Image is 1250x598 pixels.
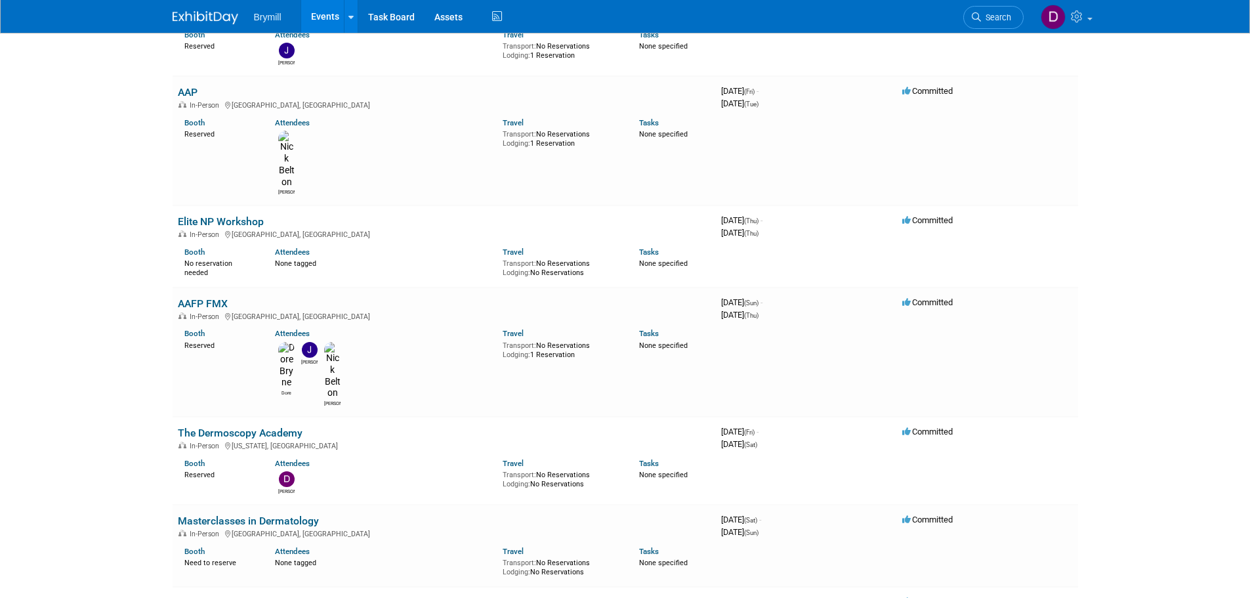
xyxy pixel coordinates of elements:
[759,515,761,524] span: -
[639,42,688,51] span: None specified
[503,39,619,60] div: No Reservations 1 Reservation
[744,312,759,319] span: (Thu)
[744,299,759,307] span: (Sun)
[178,99,711,110] div: [GEOGRAPHIC_DATA], [GEOGRAPHIC_DATA]
[190,230,223,239] span: In-Person
[744,88,755,95] span: (Fri)
[324,342,341,399] img: Nick Belton
[178,101,186,108] img: In-Person Event
[902,86,953,96] span: Committed
[744,441,757,448] span: (Sat)
[178,230,186,237] img: In-Person Event
[184,547,205,556] a: Booth
[178,310,711,321] div: [GEOGRAPHIC_DATA], [GEOGRAPHIC_DATA]
[184,459,205,468] a: Booth
[902,297,953,307] span: Committed
[721,98,759,108] span: [DATE]
[639,118,659,127] a: Tasks
[757,86,759,96] span: -
[178,515,319,527] a: Masterclasses in Dermatology
[178,215,264,228] a: Elite NP Workshop
[721,439,757,449] span: [DATE]
[639,341,688,350] span: None specified
[278,58,295,66] div: Jeffery McDowell
[1041,5,1066,30] img: Delaney Bryne
[503,351,530,359] span: Lodging:
[721,427,759,437] span: [DATE]
[639,30,659,39] a: Tasks
[190,530,223,538] span: In-Person
[760,215,762,225] span: -
[503,127,619,148] div: No Reservations 1 Reservation
[254,12,281,22] span: Brymill
[744,230,759,237] span: (Thu)
[503,130,536,139] span: Transport:
[275,257,493,268] div: None tagged
[721,228,759,238] span: [DATE]
[190,442,223,450] span: In-Person
[721,527,759,537] span: [DATE]
[184,118,205,127] a: Booth
[275,547,310,556] a: Attendees
[744,529,759,536] span: (Sun)
[184,556,256,568] div: Need to reserve
[275,556,493,568] div: None tagged
[503,118,524,127] a: Travel
[963,6,1024,29] a: Search
[757,427,759,437] span: -
[184,247,205,257] a: Booth
[190,101,223,110] span: In-Person
[190,312,223,321] span: In-Person
[503,51,530,60] span: Lodging:
[744,217,759,224] span: (Thu)
[275,459,310,468] a: Attendees
[721,215,762,225] span: [DATE]
[503,568,530,576] span: Lodging:
[178,442,186,448] img: In-Person Event
[178,427,302,439] a: The Dermoscopy Academy
[278,389,295,396] div: Dore Bryne
[184,339,256,351] div: Reserved
[178,312,186,319] img: In-Person Event
[275,30,310,39] a: Attendees
[639,459,659,468] a: Tasks
[503,471,536,479] span: Transport:
[184,257,256,277] div: No reservation needed
[184,329,205,338] a: Booth
[503,556,619,576] div: No Reservations No Reservations
[184,127,256,139] div: Reserved
[178,297,228,310] a: AAFP FMX
[324,399,341,407] div: Nick Belton
[639,329,659,338] a: Tasks
[721,297,762,307] span: [DATE]
[639,130,688,139] span: None specified
[503,559,536,567] span: Transport:
[184,39,256,51] div: Reserved
[279,471,295,487] img: Delaney Bryne
[302,342,318,358] img: Jeffery McDowell
[278,342,295,389] img: Dore Bryne
[178,528,711,538] div: [GEOGRAPHIC_DATA], [GEOGRAPHIC_DATA]
[503,341,536,350] span: Transport:
[503,42,536,51] span: Transport:
[275,247,310,257] a: Attendees
[503,329,524,338] a: Travel
[721,310,759,320] span: [DATE]
[503,547,524,556] a: Travel
[178,228,711,239] div: [GEOGRAPHIC_DATA], [GEOGRAPHIC_DATA]
[178,86,198,98] a: AAP
[981,12,1011,22] span: Search
[902,515,953,524] span: Committed
[278,131,295,188] img: Nick Belton
[639,559,688,567] span: None specified
[503,459,524,468] a: Travel
[301,358,318,366] div: Jeffery McDowell
[760,297,762,307] span: -
[178,440,711,450] div: [US_STATE], [GEOGRAPHIC_DATA]
[278,487,295,495] div: Delaney Bryne
[278,188,295,196] div: Nick Belton
[503,259,536,268] span: Transport:
[173,11,238,24] img: ExhibitDay
[503,339,619,359] div: No Reservations 1 Reservation
[639,247,659,257] a: Tasks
